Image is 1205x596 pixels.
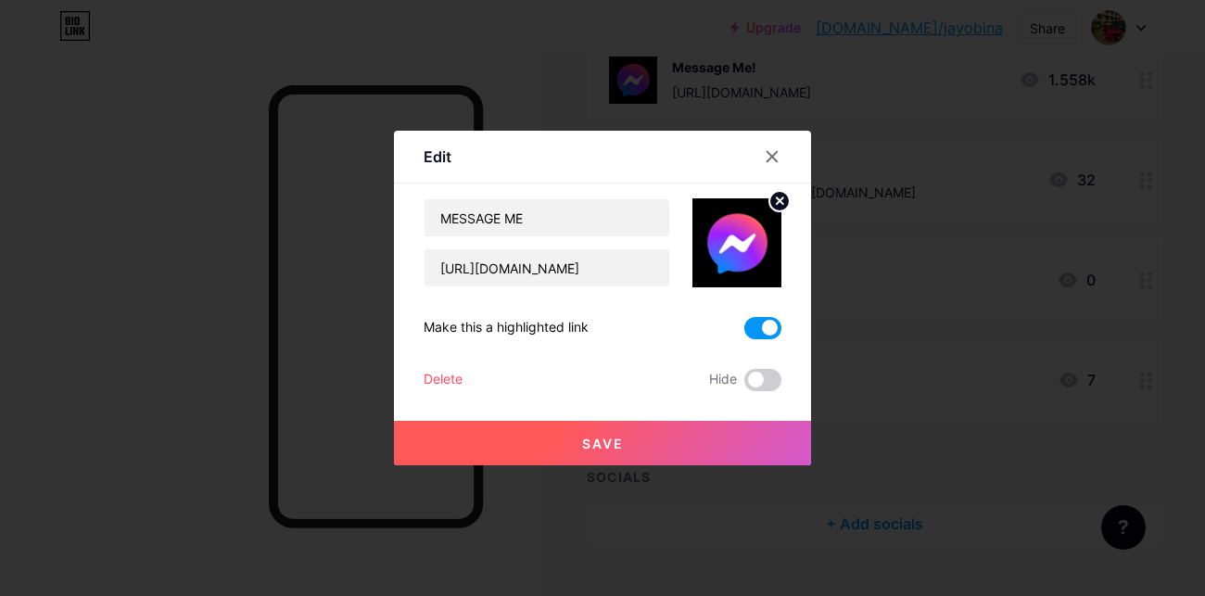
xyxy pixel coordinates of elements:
[424,369,463,391] div: Delete
[709,369,737,391] span: Hide
[424,146,451,168] div: Edit
[424,317,589,339] div: Make this a highlighted link
[582,436,624,451] span: Save
[425,249,669,286] input: URL
[692,198,781,287] img: link_thumbnail
[425,199,669,236] input: Title
[394,421,811,465] button: Save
